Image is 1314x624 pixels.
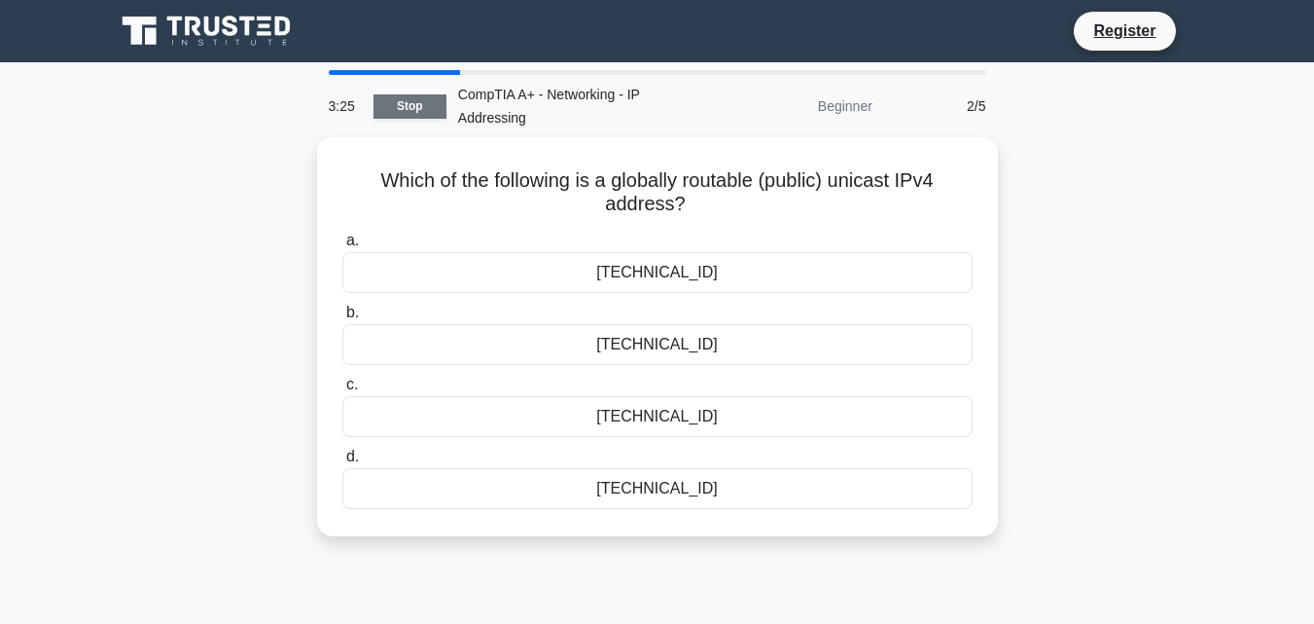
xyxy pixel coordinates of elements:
a: Stop [373,94,446,119]
span: d. [346,448,359,464]
span: b. [346,304,359,320]
div: 3:25 [317,87,373,126]
div: [TECHNICAL_ID] [342,468,973,509]
div: [TECHNICAL_ID] [342,252,973,293]
div: CompTIA A+ - Networking - IP Addressing [446,75,714,137]
div: Beginner [714,87,884,126]
h5: Which of the following is a globally routable (public) unicast IPv4 address? [340,168,975,217]
span: a. [346,232,359,248]
div: 2/5 [884,87,998,126]
div: [TECHNICAL_ID] [342,324,973,365]
a: Register [1082,18,1167,43]
span: c. [346,376,358,392]
div: [TECHNICAL_ID] [342,396,973,437]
